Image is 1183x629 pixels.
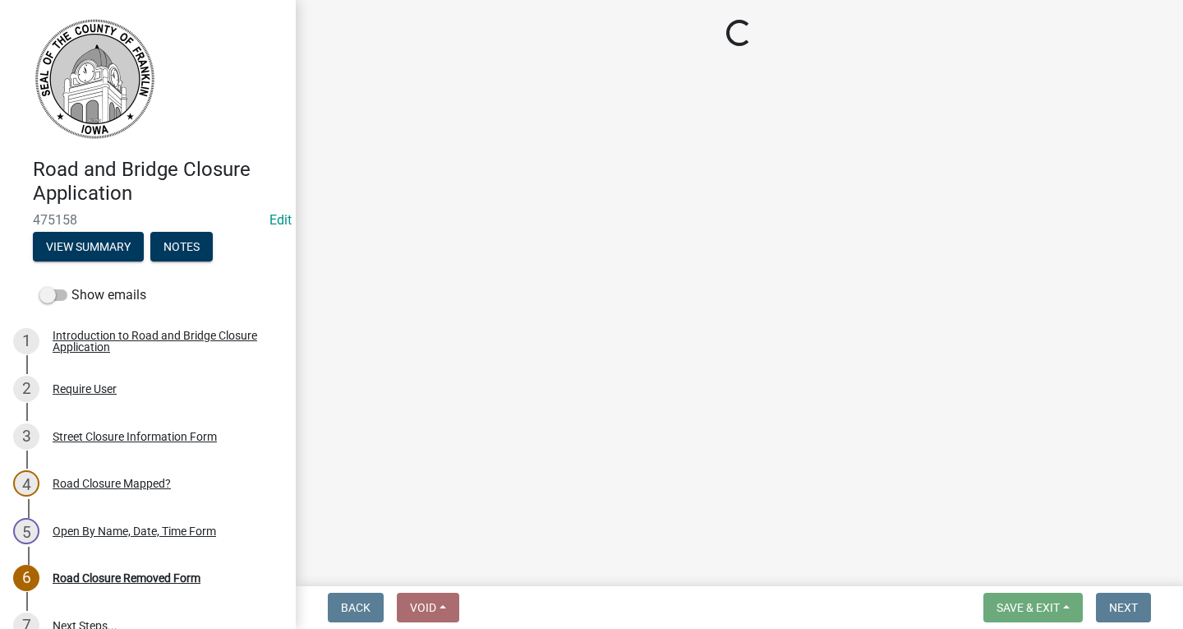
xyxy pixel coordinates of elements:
[269,212,292,228] a: Edit
[1109,601,1138,614] span: Next
[13,376,39,402] div: 2
[13,423,39,450] div: 3
[269,212,292,228] wm-modal-confirm: Edit Application Number
[53,383,117,395] div: Require User
[150,232,213,261] button: Notes
[341,601,371,614] span: Back
[33,212,263,228] span: 475158
[13,470,39,497] div: 4
[53,330,269,353] div: Introduction to Road and Bridge Closure Application
[53,478,171,489] div: Road Closure Mapped?
[33,158,283,206] h4: Road and Bridge Closure Application
[39,285,146,305] label: Show emails
[13,518,39,544] div: 5
[33,241,144,254] wm-modal-confirm: Summary
[410,601,436,614] span: Void
[397,593,459,622] button: Void
[33,17,156,141] img: Franklin County, Iowa
[997,601,1060,614] span: Save & Exit
[1096,593,1151,622] button: Next
[150,241,213,254] wm-modal-confirm: Notes
[983,593,1083,622] button: Save & Exit
[33,232,144,261] button: View Summary
[53,525,216,537] div: Open By Name, Date, Time Form
[328,593,384,622] button: Back
[13,565,39,591] div: 6
[13,328,39,354] div: 1
[53,572,200,584] div: Road Closure Removed Form
[53,431,217,442] div: Street Closure Information Form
